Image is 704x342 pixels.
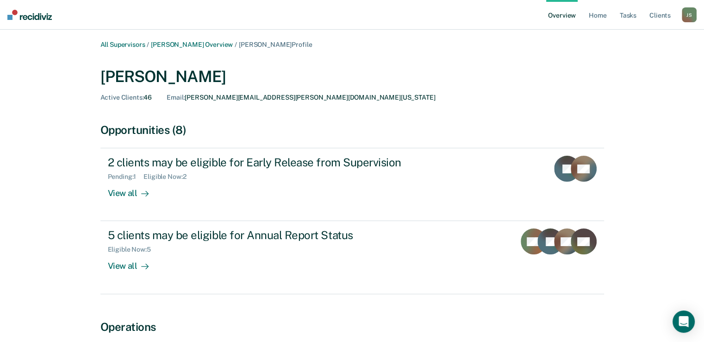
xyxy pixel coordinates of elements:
[682,7,697,22] button: JS
[108,253,160,272] div: View all
[7,10,52,20] img: Recidiviz
[233,41,239,48] span: /
[167,94,185,101] span: Email :
[682,7,697,22] div: J S
[143,173,193,181] div: Eligible Now : 2
[100,94,144,101] span: Active Clients :
[673,310,695,333] div: Open Intercom Messenger
[167,94,435,101] div: [PERSON_NAME][EMAIL_ADDRESS][PERSON_NAME][DOMAIN_NAME][US_STATE]
[100,148,604,221] a: 2 clients may be eligible for Early Release from SupervisionPending:1Eligible Now:2View all
[108,156,433,169] div: 2 clients may be eligible for Early Release from Supervision
[151,41,233,48] a: [PERSON_NAME] Overview
[145,41,151,48] span: /
[108,246,158,253] div: Eligible Now : 5
[100,320,604,334] div: Operations
[100,94,152,101] div: 46
[108,173,144,181] div: Pending : 1
[100,221,604,294] a: 5 clients may be eligible for Annual Report StatusEligible Now:5View all
[100,123,604,137] div: Opportunities (8)
[108,181,160,199] div: View all
[108,228,433,242] div: 5 clients may be eligible for Annual Report Status
[100,41,145,48] a: All Supervisors
[239,41,312,48] span: [PERSON_NAME] Profile
[100,67,604,86] div: [PERSON_NAME]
